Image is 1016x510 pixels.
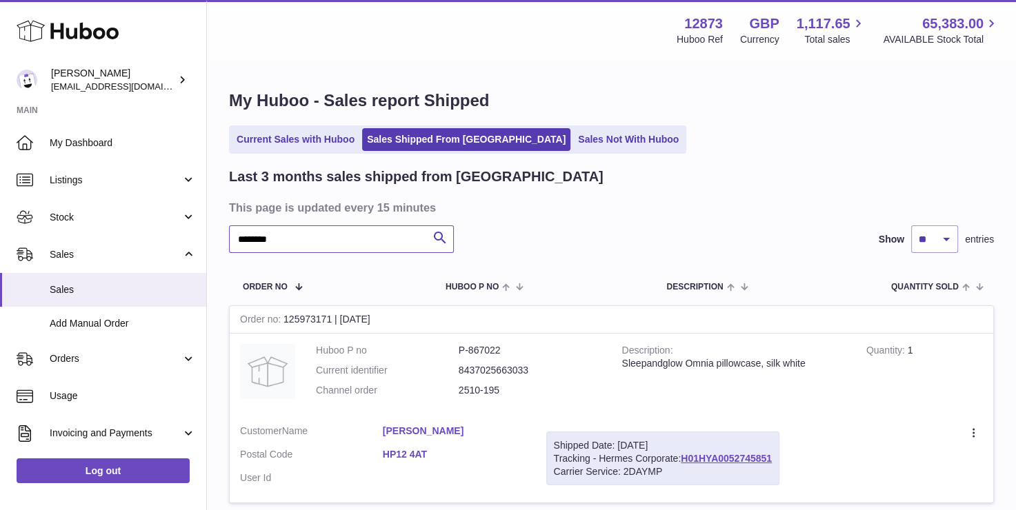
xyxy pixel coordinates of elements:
span: Description [666,283,723,292]
span: 1,117.65 [797,14,850,33]
span: Sales [50,283,196,296]
dd: 2510-195 [459,384,601,397]
strong: Order no [240,314,283,328]
h2: Last 3 months sales shipped from [GEOGRAPHIC_DATA] [229,167,604,186]
span: Order No [243,283,288,292]
dt: Name [240,425,383,441]
a: H01HYA0052745851 [681,453,772,464]
span: entries [965,233,994,246]
span: Total sales [804,33,866,46]
span: Usage [50,389,196,402]
span: 65,383.00 [922,14,984,33]
span: Orders [50,352,181,365]
span: Huboo P no [446,283,499,292]
span: AVAILABLE Stock Total [883,33,999,46]
dd: 8437025663033 [459,364,601,377]
dd: P-867022 [459,344,601,357]
div: [PERSON_NAME] [51,67,175,93]
img: no-photo.jpg [240,344,295,399]
label: Show [879,233,904,246]
dt: User Id [240,471,383,484]
td: 1 [856,334,993,414]
dt: Postal Code [240,448,383,465]
dt: Current identifier [316,364,459,377]
strong: Quantity [866,345,908,359]
div: Currency [740,33,779,46]
a: 1,117.65 Total sales [797,14,866,46]
a: 65,383.00 AVAILABLE Stock Total [883,14,999,46]
dt: Huboo P no [316,344,459,357]
a: Sales Not With Huboo [573,128,684,151]
div: Tracking - Hermes Corporate: [546,431,779,486]
span: Stock [50,211,181,224]
span: Invoicing and Payments [50,427,181,440]
div: Carrier Service: 2DAYMP [554,465,772,478]
h1: My Huboo - Sales report Shipped [229,90,994,112]
img: tikhon.oleinikov@sleepandglow.com [17,70,37,90]
h3: This page is updated every 15 minutes [229,200,990,215]
span: Add Manual Order [50,317,196,330]
span: Sales [50,248,181,261]
div: Huboo Ref [677,33,723,46]
a: [PERSON_NAME] [383,425,526,438]
span: Listings [50,174,181,187]
strong: GBP [749,14,779,33]
span: Customer [240,425,282,436]
a: Current Sales with Huboo [232,128,359,151]
a: Log out [17,458,190,483]
div: 125973171 | [DATE] [230,306,993,334]
strong: 12873 [684,14,723,33]
strong: Description [622,345,673,359]
dt: Channel order [316,384,459,397]
span: Quantity Sold [891,283,959,292]
span: [EMAIL_ADDRESS][DOMAIN_NAME] [51,81,203,92]
a: HP12 4AT [383,448,526,461]
span: My Dashboard [50,136,196,150]
div: Sleepandglow Omnia pillowcase, silk white [622,357,846,370]
div: Shipped Date: [DATE] [554,439,772,452]
a: Sales Shipped From [GEOGRAPHIC_DATA] [362,128,570,151]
